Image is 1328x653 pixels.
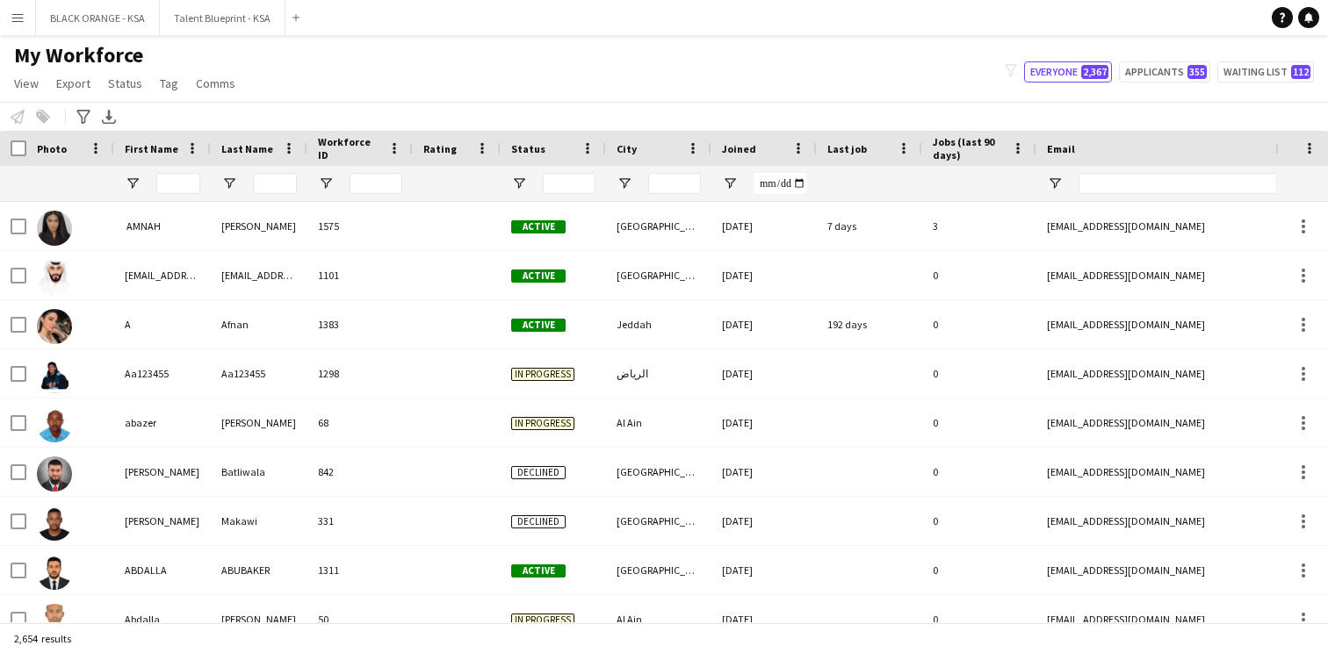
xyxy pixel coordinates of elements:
div: Makawi [211,497,307,545]
div: [DATE] [711,595,817,643]
button: Everyone2,367 [1024,61,1112,83]
span: Active [511,269,566,283]
div: [DATE] [711,398,817,447]
span: In progress [511,614,574,627]
button: Applicants355 [1119,61,1210,83]
button: Open Filter Menu [318,176,334,191]
img: Abdalla Kamal [37,604,72,639]
span: Status [108,75,142,91]
div: 68 [307,398,413,447]
input: Joined Filter Input [754,173,806,194]
span: Declined [511,515,566,528]
div: 842 [307,448,413,496]
span: Workforce ID [318,135,381,161]
div: Abdalla [114,595,211,643]
div: 0 [922,349,1036,398]
button: Open Filter Menu [617,176,632,191]
div: [DATE] [711,448,817,496]
span: 112 [1291,65,1310,79]
app-action-btn: Export XLSX [98,106,119,127]
span: Rating [423,142,457,155]
input: Status Filter Input [543,173,595,194]
div: Al Ain [606,595,711,643]
span: In progress [511,417,574,430]
span: Joined [722,142,756,155]
div: 1101 [307,251,413,299]
button: Open Filter Menu [1047,176,1063,191]
span: Last job [827,142,867,155]
a: Comms [189,72,242,95]
img: Abdalaziz Makawi [37,506,72,541]
a: Tag [153,72,185,95]
img: Aa123455 Aa123455 [37,358,72,393]
div: [EMAIL_ADDRESS][DOMAIN_NAME] [211,251,307,299]
div: [GEOGRAPHIC_DATA] [606,546,711,594]
img: ABDALLA ABUBAKER [37,555,72,590]
div: 192 days [817,300,922,348]
span: Active [511,220,566,233]
div: 0 [922,497,1036,545]
span: City [617,142,637,155]
span: Comms [196,75,235,91]
img: ‏ AMNAH IDRIS [37,211,72,246]
a: Status [101,72,149,95]
span: Photo [37,142,67,155]
div: [DATE] [711,546,817,594]
div: 1383 [307,300,413,348]
span: 355 [1187,65,1207,79]
span: View [14,75,39,91]
span: First Name [125,142,178,155]
div: [DATE] [711,497,817,545]
div: [GEOGRAPHIC_DATA] [606,448,711,496]
div: [DATE] [711,202,817,250]
span: My Workforce [14,42,143,68]
div: [PERSON_NAME] [211,595,307,643]
div: 0 [922,300,1036,348]
div: 3 [922,202,1036,250]
span: Status [511,142,545,155]
div: 1298 [307,349,413,398]
div: 50 [307,595,413,643]
img: abazer sidahmed Mohammed [37,407,72,442]
a: View [7,72,46,95]
div: 0 [922,546,1036,594]
button: Waiting list112 [1217,61,1314,83]
button: Open Filter Menu [221,176,237,191]
button: Talent Blueprint - KSA [160,1,285,35]
button: Open Filter Menu [722,176,738,191]
div: [DATE] [711,300,817,348]
img: 3khaled7@gmail.com 3khaled7@gmail.com [37,260,72,295]
div: [PERSON_NAME] [211,398,307,447]
div: Jeddah [606,300,711,348]
span: Active [511,564,566,578]
div: [PERSON_NAME] [211,202,307,250]
button: Open Filter Menu [511,176,527,191]
div: Batliwala [211,448,307,496]
div: abazer [114,398,211,447]
div: 1311 [307,546,413,594]
span: Declined [511,466,566,479]
input: First Name Filter Input [156,173,200,194]
div: Aa123455 [114,349,211,398]
div: [PERSON_NAME] [114,448,211,496]
div: 1575 [307,202,413,250]
span: Active [511,319,566,332]
a: Export [49,72,97,95]
div: 0 [922,448,1036,496]
div: [DATE] [711,349,817,398]
div: الرياض [606,349,711,398]
span: Export [56,75,90,91]
div: ABUBAKER [211,546,307,594]
div: A [114,300,211,348]
div: [PERSON_NAME] [114,497,211,545]
div: 0 [922,595,1036,643]
div: [GEOGRAPHIC_DATA] [606,202,711,250]
span: Last Name [221,142,273,155]
div: [GEOGRAPHIC_DATA] [606,497,711,545]
button: BLACK ORANGE - KSA [36,1,160,35]
div: Afnan [211,300,307,348]
div: Aa123455 [211,349,307,398]
div: 0 [922,251,1036,299]
img: Abbas Batliwala [37,456,72,492]
input: Last Name Filter Input [253,173,297,194]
